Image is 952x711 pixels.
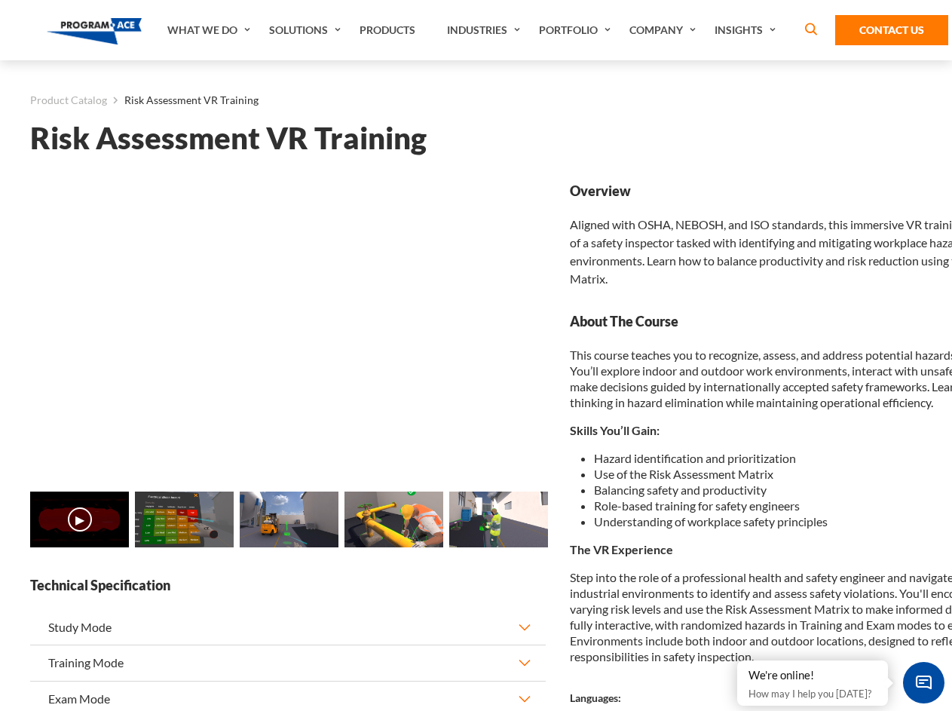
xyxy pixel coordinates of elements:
[240,492,338,547] img: Risk Assessment VR Training - Preview 2
[47,18,142,44] img: Program-Ace
[30,90,107,110] a: Product Catalog
[30,576,546,595] strong: Technical Specification
[30,610,546,645] button: Study Mode
[449,492,548,547] img: Risk Assessment VR Training - Preview 4
[748,668,877,683] div: We're online!
[30,182,546,472] iframe: Risk Assessment VR Training - Video 0
[748,685,877,703] p: How may I help you [DATE]?
[30,645,546,680] button: Training Mode
[570,691,621,704] strong: Languages:
[135,492,234,547] img: Risk Assessment VR Training - Preview 1
[344,492,443,547] img: Risk Assessment VR Training - Preview 3
[835,15,948,45] a: Contact Us
[30,492,129,547] img: Risk Assessment VR Training - Video 0
[107,90,259,110] li: Risk Assessment VR Training
[903,662,944,703] span: Chat Widget
[68,507,92,532] button: ▶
